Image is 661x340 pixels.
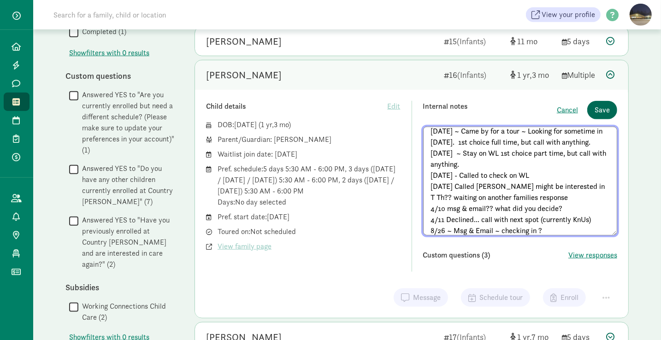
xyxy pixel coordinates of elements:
span: Schedule tour [479,292,523,303]
span: 3 [274,120,289,129]
div: Parent/Guardian: [PERSON_NAME] [218,134,401,145]
div: Custom questions [65,70,176,82]
div: Child details [206,101,388,112]
label: Answered YES to "Do you have any other children currently enrolled at Country [PERSON_NAME]" (7) [78,163,176,207]
label: Answered YES to "Are you currently enrolled but need a different schedule? (Please make sure to u... [78,89,176,156]
span: Edit [388,101,401,112]
div: Custom questions (3) [423,250,569,261]
div: Multiple [562,69,599,81]
div: Pref. start date: [DATE] [218,211,401,223]
label: Working Connections Child Care (2) [78,301,176,323]
span: (Infants) [457,70,486,80]
button: Enroll [543,288,586,307]
span: 11 [517,36,537,47]
div: Toured on: Not scheduled [218,226,401,237]
iframe: Chat Widget [615,296,661,340]
span: 1 [261,120,274,129]
button: Save [587,101,617,119]
span: Save [595,105,610,116]
button: Message [394,288,448,307]
button: Cancel [557,105,578,116]
span: 1 [517,70,532,80]
span: (Infants) [457,36,486,47]
label: Completed (1) [78,26,126,37]
div: DOB: ( ) [218,119,401,130]
label: Answered YES to "Have you previously enrolled at Country [PERSON_NAME] and are interested in care... [78,215,176,270]
div: 15 [444,35,503,47]
span: Show filters with 0 results [69,47,149,59]
div: Internal notes [423,101,557,119]
button: Schedule tour [461,288,530,307]
input: Search for a family, child or location [48,6,307,24]
div: [object Object] [510,69,555,81]
span: 3 [532,70,549,80]
button: View responses [568,250,617,261]
div: [object Object] [510,35,555,47]
button: Showfilters with 0 results [69,47,149,59]
div: Waitlist join date: [DATE] [218,149,401,160]
div: Cully Sparks [206,34,282,49]
span: View your profile [542,9,595,20]
div: 16 [444,69,503,81]
a: View your profile [526,7,601,22]
span: Message [413,292,441,303]
div: Pref. schedule: 5 days 5:30 AM - 6:00 PM, 3 days ([DATE] / [DATE] / [DATE]) 5:30 AM - 6:00 PM, 2 ... [218,164,401,208]
span: [DATE] [234,120,257,129]
div: Subsidies [65,281,176,293]
span: View family page [218,241,271,252]
span: Enroll [561,292,578,303]
div: 5 days [562,35,599,47]
div: Landon Modica [206,68,282,82]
